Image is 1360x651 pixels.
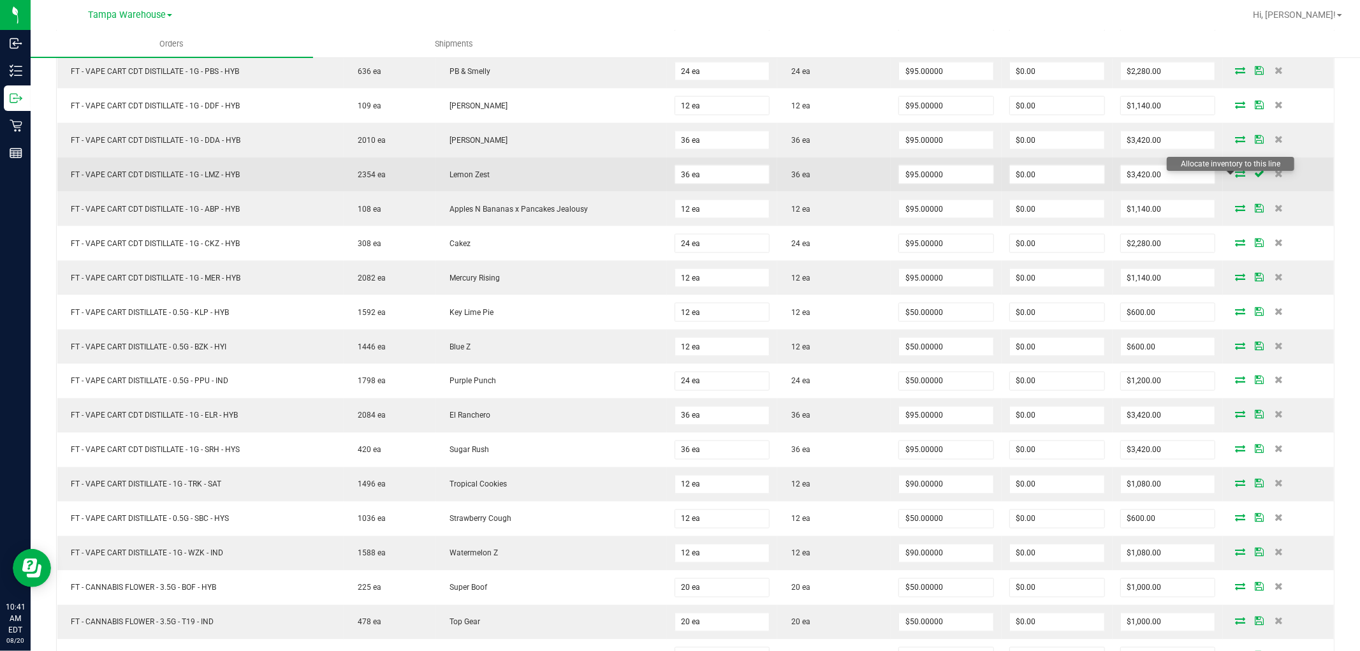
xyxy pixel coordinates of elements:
input: 0 [899,166,993,184]
span: FT - VAPE CART DISTILLATE - 1G - TRK - SAT [65,480,222,489]
span: Apples N Bananas x Pancakes Jealousy [443,205,588,214]
a: Shipments [313,31,596,57]
input: 0 [675,441,770,459]
span: Delete Order Detail [1269,66,1288,74]
input: 0 [899,545,993,562]
span: Save Order Detail [1250,307,1269,315]
span: Purple Punch [443,377,496,386]
span: FT - VAPE CART DISTILLATE - 0.5G - BZK - HYI [65,342,227,351]
span: FT - VAPE CART CDT DISTILLATE - 1G - PBS - HYB [65,67,240,76]
input: 0 [899,441,993,459]
span: Key Lime Pie [443,308,494,317]
span: 12 ea [785,308,810,317]
inline-svg: Retail [10,119,22,132]
span: Strawberry Cough [443,515,511,523]
a: Orders [31,31,313,57]
span: Save Order Detail [1250,204,1269,212]
span: Save Order Detail [1250,376,1269,384]
span: Delete Order Detail [1269,617,1288,625]
input: 0 [1121,338,1215,356]
span: 1592 ea [351,308,386,317]
span: Watermelon Z [443,549,498,558]
span: FT - VAPE CART CDT DISTILLATE - 1G - DDA - HYB [65,136,241,145]
p: 10:41 AM EDT [6,601,25,636]
span: Delete Order Detail [1269,376,1288,384]
span: 24 ea [785,377,810,386]
input: 0 [1121,476,1215,494]
span: Save Order Detail [1250,445,1269,453]
span: Mercury Rising [443,274,500,282]
span: FT - VAPE CART CDT DISTILLATE - 1G - MER - HYB [65,274,241,282]
input: 0 [1121,613,1215,631]
input: 0 [1010,545,1104,562]
span: Delete Order Detail [1269,445,1288,453]
span: 12 ea [785,101,810,110]
input: 0 [899,613,993,631]
input: 0 [1010,62,1104,80]
input: 0 [675,338,770,356]
span: [PERSON_NAME] [443,136,508,145]
span: Delete Order Detail [1269,479,1288,487]
input: 0 [675,407,770,425]
input: 0 [675,269,770,287]
input: 0 [1010,235,1104,252]
span: PB & Smelly [443,67,490,76]
span: 308 ea [351,239,381,248]
span: Save Order Detail [1250,135,1269,143]
span: Delete Order Detail [1269,170,1288,177]
span: Blue Z [443,342,471,351]
span: Tampa Warehouse [88,10,166,20]
input: 0 [899,304,993,321]
span: 12 ea [785,549,810,558]
span: FT - CANNABIS FLOWER - 3.5G - T19 - IND [65,618,214,627]
span: Save Order Detail [1250,342,1269,349]
input: 0 [899,269,993,287]
span: FT - VAPE CART DISTILLATE - 0.5G - SBC - HYS [65,515,230,523]
input: 0 [675,62,770,80]
input: 0 [1121,579,1215,597]
input: 0 [1010,304,1104,321]
input: 0 [1121,62,1215,80]
span: 2082 ea [351,274,386,282]
span: Hi, [PERSON_NAME]! [1253,10,1336,20]
input: 0 [899,579,993,597]
span: Save Order Detail [1250,583,1269,590]
input: 0 [675,579,770,597]
input: 0 [1010,200,1104,218]
span: 1588 ea [351,549,386,558]
span: 12 ea [785,480,810,489]
input: 0 [1121,269,1215,287]
input: 0 [1010,269,1104,287]
span: Delete Order Detail [1269,548,1288,556]
input: 0 [675,545,770,562]
input: 0 [1010,476,1104,494]
span: FT - VAPE CART CDT DISTILLATE - 1G - ABP - HYB [65,205,240,214]
input: 0 [675,235,770,252]
span: FT - VAPE CART DISTILLATE - 1G - WZK - IND [65,549,224,558]
span: Tropical Cookies [443,480,507,489]
input: 0 [1010,372,1104,390]
input: 0 [675,613,770,631]
span: Allocate inventory to this line [1181,159,1280,168]
span: Cakez [443,239,471,248]
span: 1496 ea [351,480,386,489]
span: 2010 ea [351,136,386,145]
input: 0 [1121,97,1215,115]
input: 0 [675,510,770,528]
input: 0 [899,372,993,390]
span: Shipments [418,38,491,50]
span: 12 ea [785,342,810,351]
span: 636 ea [351,67,381,76]
input: 0 [675,131,770,149]
input: 0 [899,62,993,80]
span: 108 ea [351,205,381,214]
span: Delete Order Detail [1269,342,1288,349]
span: 109 ea [351,101,381,110]
span: Save Order Detail [1250,548,1269,556]
span: 24 ea [785,239,810,248]
input: 0 [899,131,993,149]
input: 0 [675,97,770,115]
span: Save Order Detail [1250,514,1269,522]
input: 0 [1010,131,1104,149]
span: Super Boof [443,583,487,592]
